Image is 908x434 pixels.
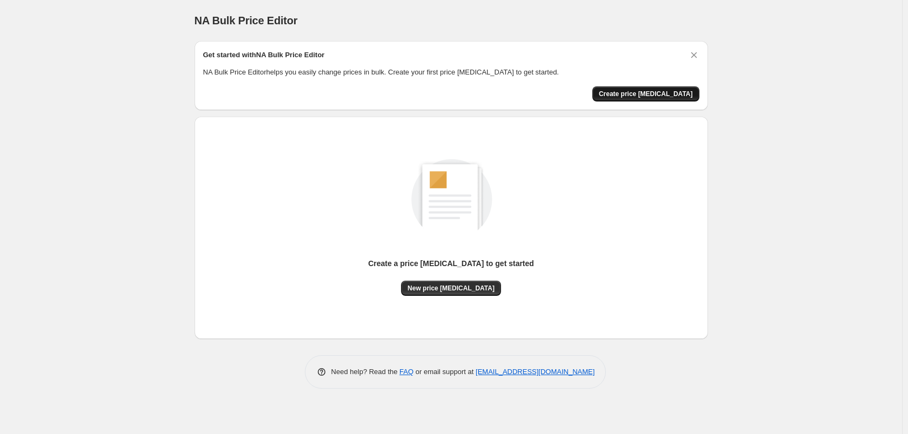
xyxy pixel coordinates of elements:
a: [EMAIL_ADDRESS][DOMAIN_NAME] [476,368,595,376]
a: FAQ [399,368,413,376]
button: Create price change job [592,86,699,101]
h2: Get started with NA Bulk Price Editor [203,50,325,60]
button: Dismiss card [689,50,699,60]
span: New price [MEDICAL_DATA] [408,284,495,293]
span: Create price [MEDICAL_DATA] [599,90,693,98]
p: NA Bulk Price Editor helps you easily change prices in bulk. Create your first price [MEDICAL_DAT... [203,67,699,78]
button: New price [MEDICAL_DATA] [401,281,501,296]
span: Need help? Read the [331,368,400,376]
p: Create a price [MEDICAL_DATA] to get started [368,258,534,269]
span: NA Bulk Price Editor [195,15,298,26]
span: or email support at [413,368,476,376]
